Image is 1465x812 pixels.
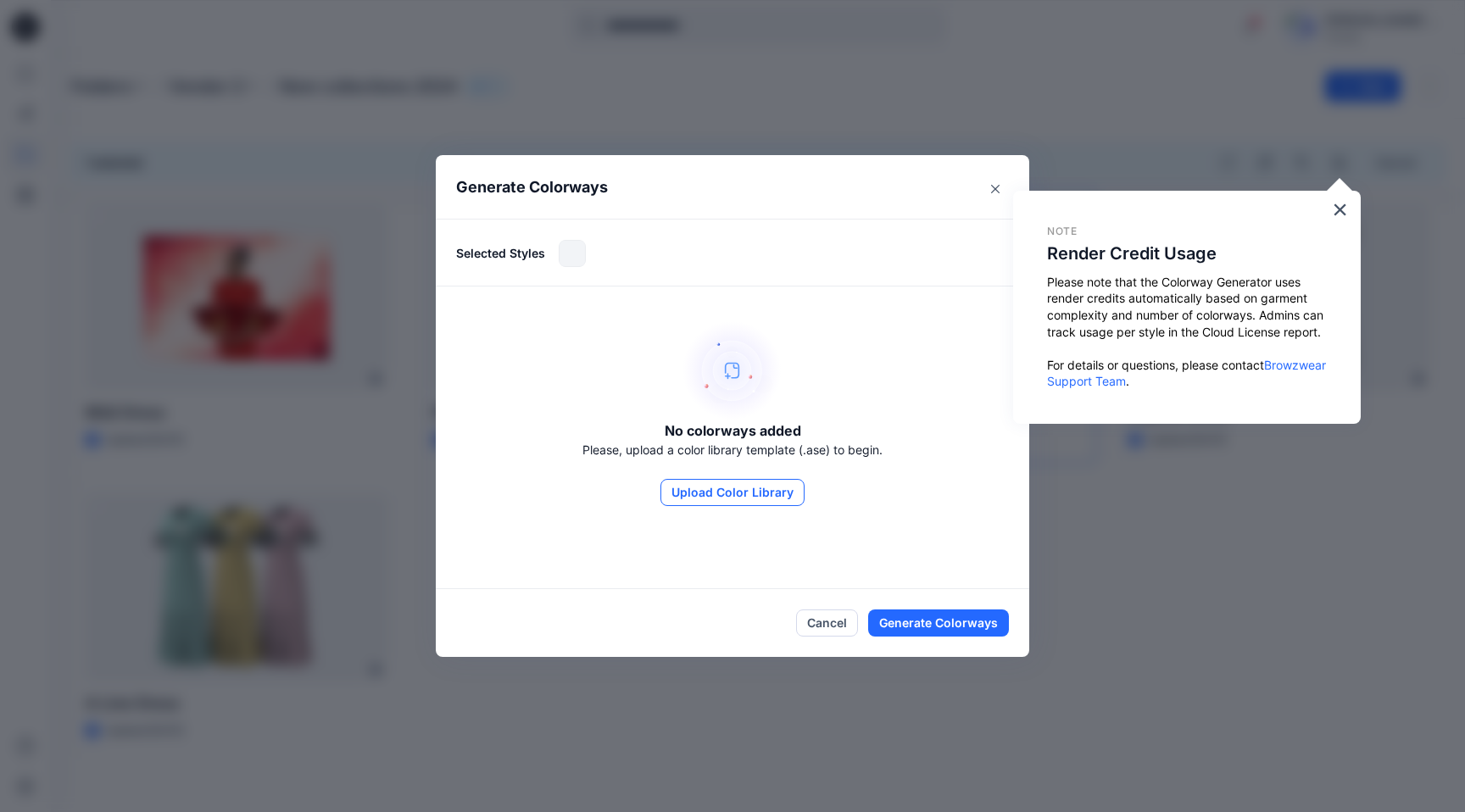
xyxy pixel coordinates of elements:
[1332,196,1348,223] button: Close
[660,479,805,506] button: Upload Color Library
[796,609,858,637] button: Cancel
[436,155,1029,219] header: Generate Colorways
[456,244,545,262] p: Selected Styles
[1047,358,1264,372] span: For details or questions, please contact
[665,420,801,441] h5: No colorways added
[582,441,883,459] p: Please, upload a color library template (.ase) to begin.
[1047,225,1327,239] p: Note
[1126,374,1129,388] span: .
[868,609,1009,637] button: Generate Colorways
[982,175,1009,203] button: Close
[1047,274,1327,340] p: Please note that the Colorway Generator uses render credits automatically based on garment comple...
[1047,358,1329,389] a: Browzwear Support Team
[1047,243,1327,264] h2: Render Credit Usage
[682,320,783,420] img: empty-state-image.svg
